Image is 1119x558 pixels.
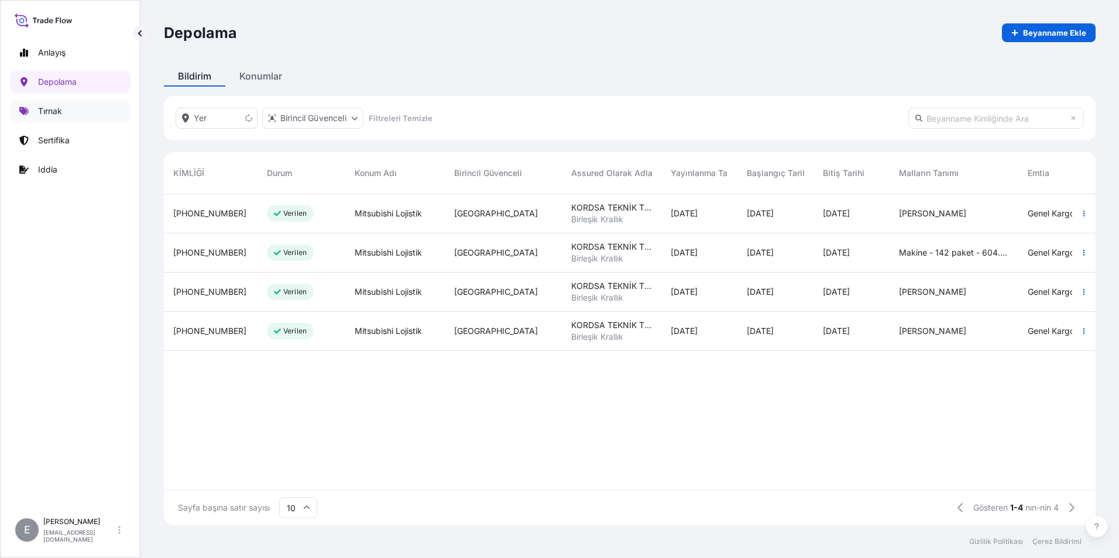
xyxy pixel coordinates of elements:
span: Mitsubishi Lojistik [355,208,422,219]
span: [DATE] [671,208,698,219]
span: E [24,524,30,536]
button: konum Filtresi seçenekleri [176,108,258,129]
a: Anlayış [10,41,131,64]
span: [PHONE_NUMBER] [173,286,246,298]
span: Assured olarak adlandırıldı [571,167,680,179]
span: [DATE] [671,247,698,259]
span: Konum Adı [355,167,397,179]
a: Tırnak [10,99,131,123]
a: Iddia [10,158,131,181]
span: Birleşik Krallık [571,292,623,304]
span: [DATE] [823,247,850,259]
span: Durum [267,167,292,179]
p: [EMAIL_ADDRESS][DOMAIN_NAME] [43,529,116,543]
span: [PERSON_NAME] [899,286,966,298]
p: Verilen [283,248,307,257]
span: [DATE] [823,325,850,337]
span: 1-4 [1010,502,1023,514]
span: KORDSA TEKNİK TEKSTİL A.Ş [571,241,652,253]
a: Çerez Bildirimi [1032,537,1082,546]
span: Makine - 142 paket - 604.752 RT hacim [899,247,1009,259]
span: [GEOGRAPHIC_DATA] [454,325,538,337]
span: Mitsubishi Lojistik [355,247,422,259]
p: Filtreleri Temizle [369,112,433,124]
p: Birincil Güvenceli [280,112,346,124]
p: Verilen [283,209,307,218]
span: KORDSA TEKNİK TEKSTİL A.Ş [571,202,652,213]
span: [DATE] [671,325,698,337]
span: [DATE] [823,208,850,219]
span: Mitsubishi Lojistik [355,325,422,337]
span: [DATE] [747,247,774,259]
p: Verilen [283,287,307,297]
p: Depolama [38,76,77,88]
a: Sertifika [10,129,131,152]
p: Sertifika [38,135,70,146]
p: Beyanname Ekle [1023,27,1086,39]
span: [PERSON_NAME] [899,208,966,219]
span: [GEOGRAPHIC_DATA] [454,247,538,259]
span: Birleşik Krallık [571,331,623,343]
span: KORDSA TEKNİK TEKSTİL A.Ş [571,280,652,292]
span: Mitsubishi Lojistik [355,286,422,298]
a: Depolama [10,70,131,94]
div: Konumlar [225,66,296,87]
span: [PHONE_NUMBER] [173,325,246,337]
span: Yayınlanma tarihi [671,167,740,179]
span: Gösteren [973,502,1008,514]
p: Tırnak [38,105,62,117]
button: Distribütör Filtre seçenekleri [262,108,363,129]
span: Birleşik Krallık [571,213,623,225]
span: [DATE] [747,286,774,298]
span: [PHONE_NUMBER] [173,208,246,219]
div: Bildirim [164,66,225,87]
a: Beyanname Ekle [1002,23,1096,42]
span: KORDSA TEKNİK TEKSTİL A.Ş [571,319,652,331]
input: Beyanname Kimliğinde Ara [908,108,1084,129]
button: Filtreleri Temizle [368,109,434,128]
span: Birleşik Krallık [571,253,623,264]
span: [PERSON_NAME] [899,325,966,337]
span: [GEOGRAPHIC_DATA] [454,208,538,219]
span: [DATE] [823,286,850,298]
p: Verilen [283,326,307,336]
span: Sayfa başına satır sayısı [178,502,270,514]
span: nın-nin 4 [1025,502,1059,514]
span: [DATE] [671,286,698,298]
span: Başlangıç Tarihi [747,167,809,179]
span: [PHONE_NUMBER] [173,247,246,259]
span: KİMLİĞİ [173,167,204,179]
span: [GEOGRAPHIC_DATA] [454,286,538,298]
span: Birincil Güvenceli [454,167,522,179]
p: Anlayış [38,47,66,58]
span: Malların tanımı [899,167,959,179]
a: Gizlilik Politikası [969,537,1023,546]
p: Iddia [38,164,57,175]
p: Depolama [164,23,238,42]
span: [DATE] [747,325,774,337]
span: Bitiş Tarihi [823,167,864,179]
span: Emtia [1028,167,1049,179]
span: [DATE] [747,208,774,219]
p: Yer [194,112,207,124]
p: [PERSON_NAME] [43,517,116,526]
